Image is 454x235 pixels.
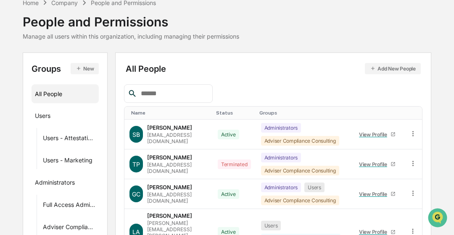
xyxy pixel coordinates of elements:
span: Preclearance [17,105,54,114]
a: View Profile [355,188,399,201]
div: Active [218,130,239,139]
div: All People [35,87,95,101]
div: We're available if you need us! [29,72,106,79]
button: Add New People [365,63,421,74]
div: Administrators [261,183,301,192]
div: [EMAIL_ADDRESS][DOMAIN_NAME] [147,162,208,174]
span: Attestations [69,105,104,114]
div: Adviser Compliance Consulting [261,166,339,175]
button: New [71,63,99,74]
div: View Profile [359,229,391,235]
div: Users [35,112,50,122]
div: Start new chat [29,64,138,72]
img: 1746055101610-c473b297-6a78-478c-a979-82029cc54cd1 [8,64,24,79]
button: Start new chat [143,66,153,76]
a: 🖐️Preclearance [5,102,58,117]
span: GC [132,191,140,198]
p: How can we help? [8,17,153,31]
a: View Profile [355,158,399,171]
iframe: Open customer support [427,207,450,230]
div: Administrators [35,179,75,189]
div: [EMAIL_ADDRESS][DOMAIN_NAME] [147,132,208,144]
div: View Profile [359,131,391,138]
span: TP [132,161,140,168]
a: 🗄️Attestations [58,102,108,117]
a: View Profile [355,128,399,141]
div: 🗄️ [61,106,68,113]
div: Full Access Administrators [43,201,95,211]
div: Toggle SortBy [259,110,347,116]
div: Active [218,189,239,199]
div: Toggle SortBy [411,110,419,116]
div: Groups [32,63,99,74]
span: SB [132,131,140,138]
div: Users [304,183,325,192]
div: [PERSON_NAME] [147,154,192,161]
div: Adviser Compliance Consulting [261,196,339,205]
div: [EMAIL_ADDRESS][DOMAIN_NAME] [147,191,208,204]
a: Powered byPylon [59,141,102,148]
div: Users - Marketing [43,157,92,167]
div: [PERSON_NAME] [147,124,192,131]
div: Terminated [218,159,251,169]
div: [PERSON_NAME] [147,212,192,219]
div: Toggle SortBy [354,110,401,116]
div: 🖐️ [8,106,15,113]
div: [PERSON_NAME] [147,184,192,191]
div: View Profile [359,161,391,167]
span: Pylon [84,142,102,148]
div: Adviser Compliance Consulting [261,136,339,146]
div: 🔎 [8,122,15,129]
div: View Profile [359,191,391,197]
span: Data Lookup [17,121,53,130]
div: Users [261,221,281,230]
div: Toggle SortBy [216,110,253,116]
div: All People [126,63,421,74]
div: Adviser Compliance Consulting [43,223,95,233]
div: Administrators [261,123,301,133]
div: Administrators [261,153,301,162]
div: Users - Attestations & Reporting [43,134,95,144]
div: Toggle SortBy [131,110,209,116]
a: 🔎Data Lookup [5,118,56,133]
div: People and Permissions [23,8,239,29]
div: Manage all users within this organization, including managing their permissions [23,33,239,40]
